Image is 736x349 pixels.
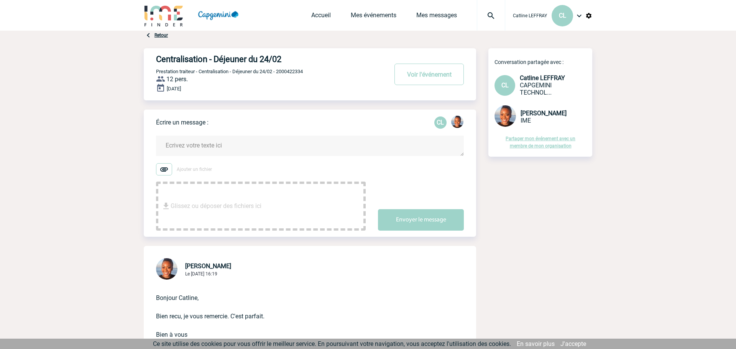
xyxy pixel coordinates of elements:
span: Ajouter un fichier [177,167,212,172]
p: CL [434,116,447,129]
span: IME [521,117,531,124]
img: 123865-0.jpg [156,258,177,280]
p: Bonjour Catline, Bien recu, je vous remercie. C'est parfait. Bien à vous [PERSON_NAME] [156,281,442,349]
span: [PERSON_NAME] [185,262,231,270]
button: Envoyer le message [378,209,464,231]
a: J'accepte [560,340,586,347]
a: En savoir plus [517,340,555,347]
span: Glissez ou déposer des fichiers ici [171,187,261,225]
img: file_download.svg [161,202,171,211]
span: Prestation traiteur - Centralisation - Déjeuner du 24/02 - 2000422334 [156,69,303,74]
span: [DATE] [167,86,181,92]
a: Accueil [311,11,331,22]
span: CL [501,82,509,89]
a: Mes messages [416,11,457,22]
a: Mes événements [351,11,396,22]
span: CAPGEMINI TECHNOLOGY SERVICES [520,82,552,96]
a: Retour [154,33,168,38]
div: Catline LEFFRAY [434,116,447,129]
span: 12 pers. [166,75,188,83]
button: Voir l'événement [394,64,464,85]
img: 123865-0.jpg [495,105,516,127]
p: Conversation partagée avec : [495,59,592,65]
img: IME-Finder [144,5,184,26]
span: [PERSON_NAME] [521,110,567,117]
img: 123865-0.jpg [451,116,463,128]
a: Partager mon événement avec un membre de mon organisation [506,136,575,149]
span: Le [DATE] 16:19 [185,271,217,277]
span: Catline LEFFRAY [520,74,565,82]
span: CL [559,12,566,19]
p: Écrire un message : [156,119,209,126]
span: Ce site utilise des cookies pour vous offrir le meilleur service. En poursuivant votre navigation... [153,340,511,347]
div: Mina BOUYAGUI [451,116,463,129]
h4: Centralisation - Déjeuner du 24/02 [156,54,365,64]
span: Catline LEFFRAY [513,13,547,18]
